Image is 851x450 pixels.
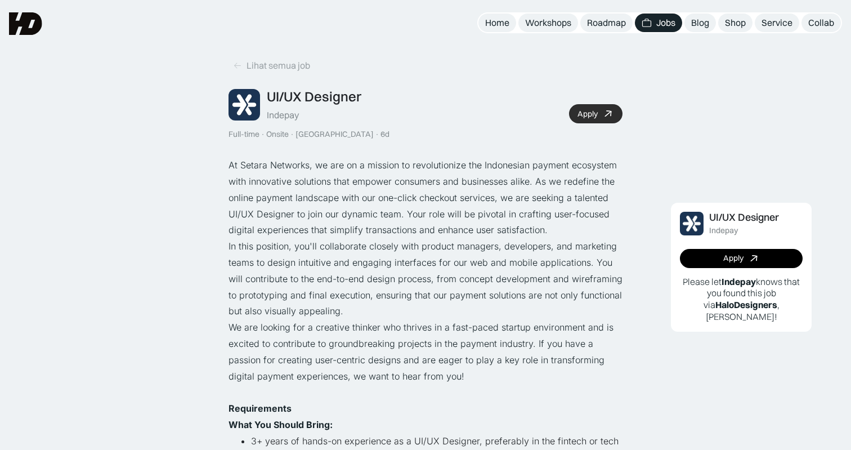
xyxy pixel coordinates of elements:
[247,60,310,72] div: Lihat semua job
[715,299,777,310] b: HaloDesigners
[722,276,756,287] b: Indepay
[290,130,294,139] div: ·
[718,14,753,32] a: Shop
[577,109,598,119] div: Apply
[723,253,743,263] div: Apply
[680,212,704,235] img: Job Image
[485,17,509,29] div: Home
[295,130,374,139] div: [GEOGRAPHIC_DATA]
[691,17,709,29] div: Blog
[267,109,299,121] div: Indepay
[808,17,834,29] div: Collab
[375,130,379,139] div: ·
[680,249,803,268] a: Apply
[709,226,738,235] div: Indepay
[801,14,841,32] a: Collab
[684,14,716,32] a: Blog
[229,89,260,121] img: Job Image
[229,384,622,400] p: ‍
[587,17,626,29] div: Roadmap
[725,17,746,29] div: Shop
[525,17,571,29] div: Workshops
[229,319,622,384] p: We are looking for a creative thinker who thrives in a fast-paced startup environment and is exci...
[635,14,682,32] a: Jobs
[266,130,289,139] div: Onsite
[755,14,799,32] a: Service
[762,17,792,29] div: Service
[380,130,389,139] div: 6d
[261,130,265,139] div: ·
[656,17,675,29] div: Jobs
[229,238,622,319] p: In this position, you'll collaborate closely with product managers, developers, and marketing tea...
[680,276,803,323] p: Please let knows that you found this job via , [PERSON_NAME]!
[478,14,516,32] a: Home
[229,56,315,75] a: Lihat semua job
[267,88,361,105] div: UI/UX Designer
[229,157,622,238] p: At Setara Networks, we are on a mission to revolutionize the Indonesian payment ecosystem with in...
[229,130,259,139] div: Full-time
[229,403,333,430] strong: Requirements What You Should Bring:
[709,212,779,224] div: UI/UX Designer
[229,400,622,433] p: ‍
[569,104,622,123] a: Apply
[518,14,578,32] a: Workshops
[580,14,633,32] a: Roadmap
